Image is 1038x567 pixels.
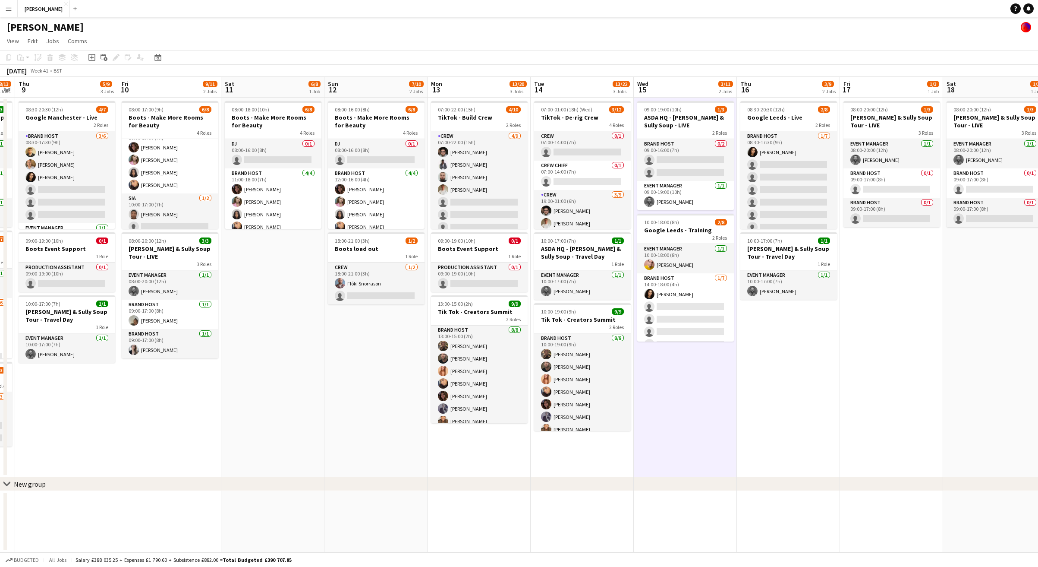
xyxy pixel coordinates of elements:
[637,80,648,88] span: Wed
[927,81,939,87] span: 1/3
[7,21,84,34] h1: [PERSON_NAME]
[818,261,830,267] span: 1 Role
[822,81,834,87] span: 3/9
[328,245,425,253] h3: Boots load out
[431,232,528,292] app-job-card: 09:00-19:00 (10h)0/1Boots Event Support1 RoleProduction Assistant0/109:00-19:00 (10h)
[740,101,837,229] app-job-card: 08:30-20:30 (12h)2/8Google Leeds - Live2 RolesBrand Host1/708:30-17:30 (9h)[PERSON_NAME]
[64,35,91,47] a: Comms
[438,301,473,307] span: 13:00-15:00 (2h)
[637,101,734,210] div: 09:00-19:00 (10h)1/3ASDA HQ - [PERSON_NAME] & Sully Soup - LIVE2 RolesBrand Host0/209:00-16:00 (7...
[24,35,41,47] a: Edit
[719,88,733,95] div: 2 Jobs
[4,555,40,565] button: Budgeted
[534,303,631,431] app-job-card: 10:00-19:00 (9h)9/9Tik Tok - Creators Summit2 RolesBrand Host8/810:00-19:00 (9h)[PERSON_NAME][PER...
[96,106,108,113] span: 4/7
[843,80,850,88] span: Fri
[818,106,830,113] span: 2/8
[534,161,631,190] app-card-role: Crew Chief0/107:00-14:00 (7h)
[14,480,46,488] div: New group
[843,198,940,227] app-card-role: Brand Host0/109:00-17:00 (8h)
[613,88,629,95] div: 3 Jobs
[409,81,424,87] span: 7/10
[740,131,837,236] app-card-role: Brand Host1/708:30-17:30 (9h)[PERSON_NAME]
[225,139,321,168] app-card-role: DJ0/108:00-16:00 (8h)
[918,130,933,136] span: 3 Roles
[541,238,576,244] span: 10:00-17:00 (7h)
[612,308,624,315] span: 9/9
[225,114,321,129] h3: Boots - Make More Rooms for Beauty
[740,232,837,300] app-job-card: 10:00-17:00 (7h)1/1[PERSON_NAME] & Sully Soup Tour - Travel Day1 RoleEvent Manager1/110:00-17:00 ...
[94,122,108,128] span: 2 Roles
[843,114,940,129] h3: [PERSON_NAME] & Sully Soup Tour - LIVE
[637,226,734,234] h3: Google Leeds - Training
[431,131,528,261] app-card-role: Crew4/907:00-22:00 (15h)[PERSON_NAME][PERSON_NAME][PERSON_NAME][PERSON_NAME]
[328,263,425,304] app-card-role: Crew1/218:00-21:00 (3h)Flóki Snorrason
[510,81,527,87] span: 13/20
[19,223,115,253] app-card-role: Event Manager1/1
[611,261,624,267] span: 1 Role
[534,316,631,323] h3: Tik Tok - Creators Summit
[19,114,115,121] h3: Google Manchester - Live
[19,263,115,292] app-card-role: Production Assistant0/109:00-19:00 (10h)
[740,80,751,88] span: Thu
[19,80,29,88] span: Thu
[921,106,933,113] span: 1/3
[818,238,830,244] span: 1/1
[718,81,733,87] span: 3/11
[328,168,425,235] app-card-role: Brand Host4/412:00-16:00 (4h)[PERSON_NAME][PERSON_NAME][PERSON_NAME][PERSON_NAME]
[406,106,418,113] span: 6/8
[1022,130,1036,136] span: 3 Roles
[28,37,38,45] span: Edit
[328,114,425,129] h3: Boots - Make More Rooms for Beauty
[232,106,269,113] span: 08:00-18:00 (10h)
[328,101,425,229] div: 08:00-16:00 (8h)6/8Boots - Make More Rooms for Beauty4 RolesDJ0/108:00-16:00 (8h) Brand Host4/412...
[609,122,624,128] span: 4 Roles
[328,139,425,168] app-card-role: DJ0/108:00-16:00 (8h)
[740,114,837,121] h3: Google Leeds - Live
[612,238,624,244] span: 1/1
[431,263,528,292] app-card-role: Production Assistant0/109:00-19:00 (10h)
[403,130,418,136] span: 4 Roles
[100,81,112,87] span: 5/9
[843,101,940,227] app-job-card: 08:00-20:00 (12h)1/3[PERSON_NAME] & Sully Soup Tour - LIVE3 RolesEvent Manager1/108:00-20:00 (12h...
[18,0,70,17] button: [PERSON_NAME]
[712,130,727,136] span: 2 Roles
[506,316,521,323] span: 2 Roles
[534,80,544,88] span: Tue
[302,106,315,113] span: 6/8
[637,244,734,273] app-card-role: Event Manager1/110:00-18:00 (8h)[PERSON_NAME]
[7,67,27,75] div: [DATE]
[122,114,218,129] h3: Boots - Make More Rooms for Beauty
[947,80,956,88] span: Sat
[409,88,423,95] div: 2 Jobs
[636,85,648,95] span: 15
[431,325,528,442] app-card-role: Brand Host8/813:00-15:00 (2h)[PERSON_NAME][PERSON_NAME][PERSON_NAME][PERSON_NAME][PERSON_NAME][PE...
[928,88,939,95] div: 1 Job
[122,270,218,300] app-card-role: Event Manager1/108:00-20:00 (12h)[PERSON_NAME]
[53,67,62,74] div: BST
[96,253,108,260] span: 1 Role
[19,308,115,323] h3: [PERSON_NAME] & Sully Soup Tour - Travel Day
[328,232,425,304] div: 18:00-21:00 (3h)1/2Boots load out1 RoleCrew1/218:00-21:00 (3h)Flóki Snorrason
[644,106,682,113] span: 09:00-19:00 (10h)
[506,122,521,128] span: 2 Roles
[96,238,108,244] span: 0/1
[203,81,217,87] span: 9/11
[534,270,631,300] app-card-role: Event Manager1/110:00-17:00 (7h)[PERSON_NAME]
[122,193,218,235] app-card-role: SIA1/210:00-17:00 (7h)[PERSON_NAME]
[747,238,782,244] span: 10:00-17:00 (7h)
[506,106,521,113] span: 4/10
[335,238,370,244] span: 18:00-21:00 (3h)
[225,101,321,229] div: 08:00-18:00 (10h)6/8Boots - Make More Rooms for Beauty4 RolesDJ0/108:00-16:00 (8h) Brand Host4/41...
[25,238,63,244] span: 09:00-19:00 (10h)
[327,85,338,95] span: 12
[431,101,528,229] div: 07:00-22:00 (15h)4/10TikTok - Build Crew2 RolesCrew4/907:00-22:00 (15h)[PERSON_NAME][PERSON_NAME]...
[199,106,211,113] span: 6/8
[25,106,63,113] span: 08:30-20:30 (12h)
[300,130,315,136] span: 4 Roles
[613,81,630,87] span: 13/22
